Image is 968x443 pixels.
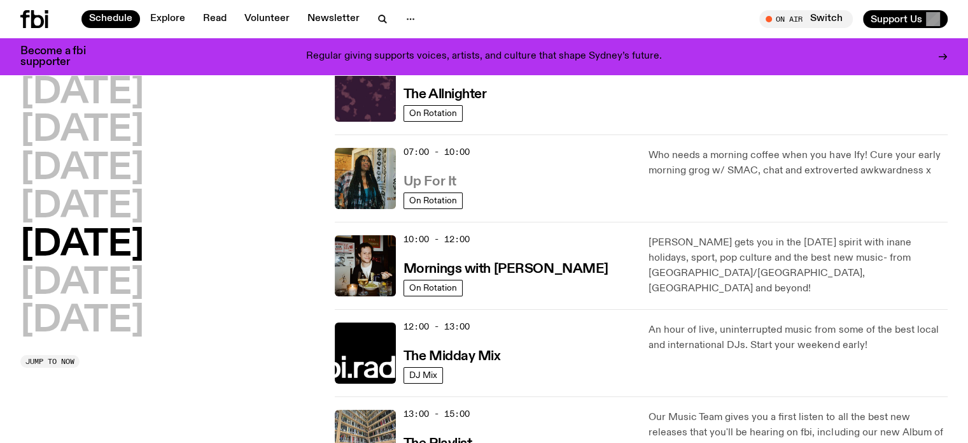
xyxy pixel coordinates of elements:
span: On Rotation [409,108,457,118]
p: Who needs a morning coffee when you have Ify! Cure your early morning grog w/ SMAC, chat and extr... [649,148,948,178]
span: On Rotation [409,283,457,293]
a: Newsletter [300,10,367,28]
p: An hour of live, uninterrupted music from some of the best local and international DJs. Start you... [649,323,948,353]
h3: Mornings with [PERSON_NAME] [403,263,608,276]
button: Support Us [863,10,948,28]
span: Support Us [871,13,922,25]
a: On Rotation [403,192,463,209]
button: [DATE] [20,304,144,340]
button: On AirSwitch [759,10,853,28]
span: Jump to now [25,358,74,365]
img: Sam blankly stares at the camera, brightly lit by a camera flash wearing a hat collared shirt and... [335,235,396,296]
p: [PERSON_NAME] gets you in the [DATE] spirit with inane holidays, sport, pop culture and the best ... [649,235,948,296]
a: Up For It [403,173,456,189]
h3: The Allnighter [403,88,487,101]
span: 10:00 - 12:00 [403,233,470,245]
a: On Rotation [403,280,463,296]
button: [DATE] [20,190,144,226]
button: Jump to now [20,355,80,368]
a: The Allnighter [403,85,487,101]
h3: The Midday Mix [403,350,501,363]
a: On Rotation [403,105,463,122]
a: Schedule [81,10,140,28]
span: DJ Mix [409,370,437,380]
span: 13:00 - 15:00 [403,408,470,420]
p: Regular giving supports voices, artists, and culture that shape Sydney’s future. [306,51,662,62]
h3: Up For It [403,175,456,189]
h3: Become a fbi supporter [20,46,102,68]
span: 07:00 - 10:00 [403,146,470,158]
a: DJ Mix [403,367,443,384]
a: Read [195,10,234,28]
button: [DATE] [20,266,144,301]
button: [DATE] [20,152,144,187]
a: Explore [143,10,193,28]
button: [DATE] [20,113,144,149]
button: [DATE] [20,228,144,263]
img: Ify - a Brown Skin girl with black braided twists, looking up to the side with her tongue stickin... [335,148,396,209]
button: [DATE] [20,75,144,111]
a: The Midday Mix [403,347,501,363]
span: 12:00 - 13:00 [403,321,470,333]
span: On Rotation [409,196,457,205]
a: Mornings with [PERSON_NAME] [403,260,608,276]
a: Volunteer [237,10,297,28]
